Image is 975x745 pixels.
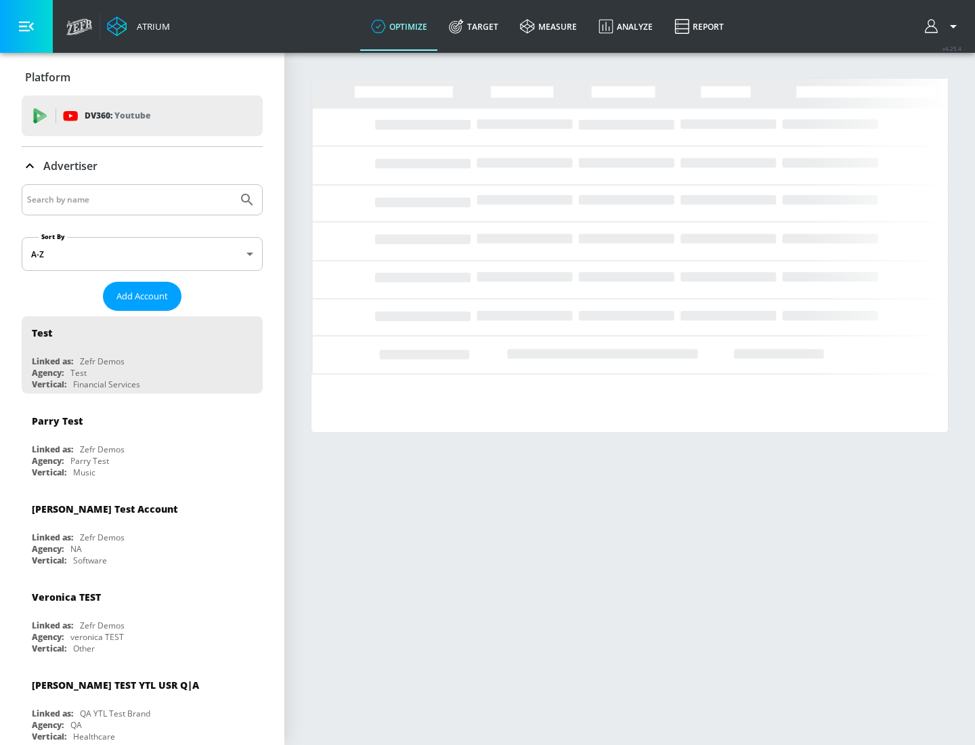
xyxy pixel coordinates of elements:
[32,356,73,367] div: Linked as:
[27,191,232,209] input: Search by name
[32,467,66,478] div: Vertical:
[103,282,181,311] button: Add Account
[22,95,263,136] div: DV360: Youtube
[70,543,82,555] div: NA
[32,643,66,654] div: Vertical:
[131,20,170,33] div: Atrium
[25,70,70,85] p: Platform
[22,316,263,393] div: TestLinked as:Zefr DemosAgency:TestVertical:Financial Services
[73,379,140,390] div: Financial Services
[80,708,150,719] div: QA YTL Test Brand
[70,455,109,467] div: Parry Test
[22,58,263,96] div: Platform
[32,731,66,742] div: Vertical:
[22,237,263,271] div: A-Z
[22,580,263,658] div: Veronica TESTLinked as:Zefr DemosAgency:veronica TESTVertical:Other
[32,620,73,631] div: Linked as:
[22,492,263,570] div: [PERSON_NAME] Test AccountLinked as:Zefr DemosAgency:NAVertical:Software
[22,404,263,482] div: Parry TestLinked as:Zefr DemosAgency:Parry TestVertical:Music
[32,679,199,691] div: [PERSON_NAME] TEST YTL USR Q|A
[32,543,64,555] div: Agency:
[70,631,124,643] div: veronica TEST
[114,108,150,123] p: Youtube
[73,467,95,478] div: Music
[438,2,509,51] a: Target
[80,356,125,367] div: Zefr Demos
[509,2,588,51] a: measure
[43,158,97,173] p: Advertiser
[32,631,64,643] div: Agency:
[70,719,82,731] div: QA
[32,379,66,390] div: Vertical:
[39,232,68,241] label: Sort By
[73,643,95,654] div: Other
[80,444,125,455] div: Zefr Demos
[107,16,170,37] a: Atrium
[32,414,83,427] div: Parry Test
[32,532,73,543] div: Linked as:
[32,326,52,339] div: Test
[32,719,64,731] div: Agency:
[32,591,101,603] div: Veronica TEST
[32,503,177,515] div: [PERSON_NAME] Test Account
[80,620,125,631] div: Zefr Demos
[73,555,107,566] div: Software
[360,2,438,51] a: optimize
[32,555,66,566] div: Vertical:
[32,367,64,379] div: Agency:
[664,2,735,51] a: Report
[32,455,64,467] div: Agency:
[32,708,73,719] div: Linked as:
[80,532,125,543] div: Zefr Demos
[70,367,87,379] div: Test
[588,2,664,51] a: Analyze
[22,147,263,185] div: Advertiser
[116,289,168,304] span: Add Account
[85,108,150,123] p: DV360:
[32,444,73,455] div: Linked as:
[73,731,115,742] div: Healthcare
[942,45,961,52] span: v 4.25.4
